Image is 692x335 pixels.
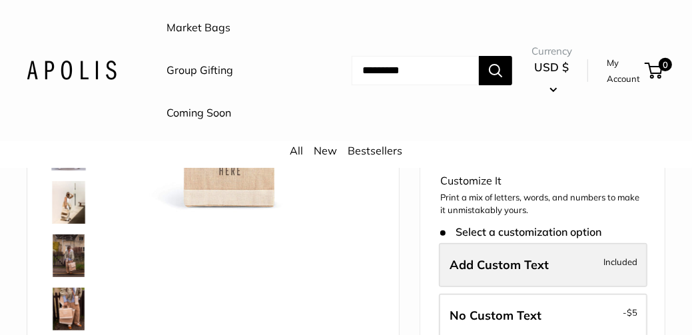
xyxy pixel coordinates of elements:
a: Bestsellers [348,144,402,157]
a: My Account [607,55,640,87]
a: Group Gifting [167,61,233,81]
span: - [623,304,637,320]
img: Apolis [27,61,117,80]
p: Print a mix of letters, words, and numbers to make it unmistakably yours. [440,191,645,217]
a: Market Bags [167,18,230,38]
a: New [314,144,337,157]
img: Market Tote in Natural [47,234,90,277]
a: Coming Soon [167,103,231,123]
img: description_Effortless style that elevates every moment [47,181,90,224]
button: USD $ [531,57,572,99]
img: Market Tote in Natural [47,288,90,330]
a: 0 [646,63,663,79]
span: 0 [659,58,672,71]
input: Search... [352,56,479,85]
a: description_Effortless style that elevates every moment [45,178,93,226]
span: Currency [531,42,572,61]
a: Market Tote in Natural [45,285,93,333]
button: Search [479,56,512,85]
span: Select a customization option [440,226,601,238]
a: Market Tote in Natural [45,232,93,280]
span: No Custom Text [450,308,541,323]
div: Customize It [440,171,645,191]
span: Included [603,254,637,270]
span: $5 [627,307,637,318]
a: All [290,144,303,157]
span: Add Custom Text [450,257,549,272]
span: USD $ [535,60,569,74]
label: Add Custom Text [439,243,647,287]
